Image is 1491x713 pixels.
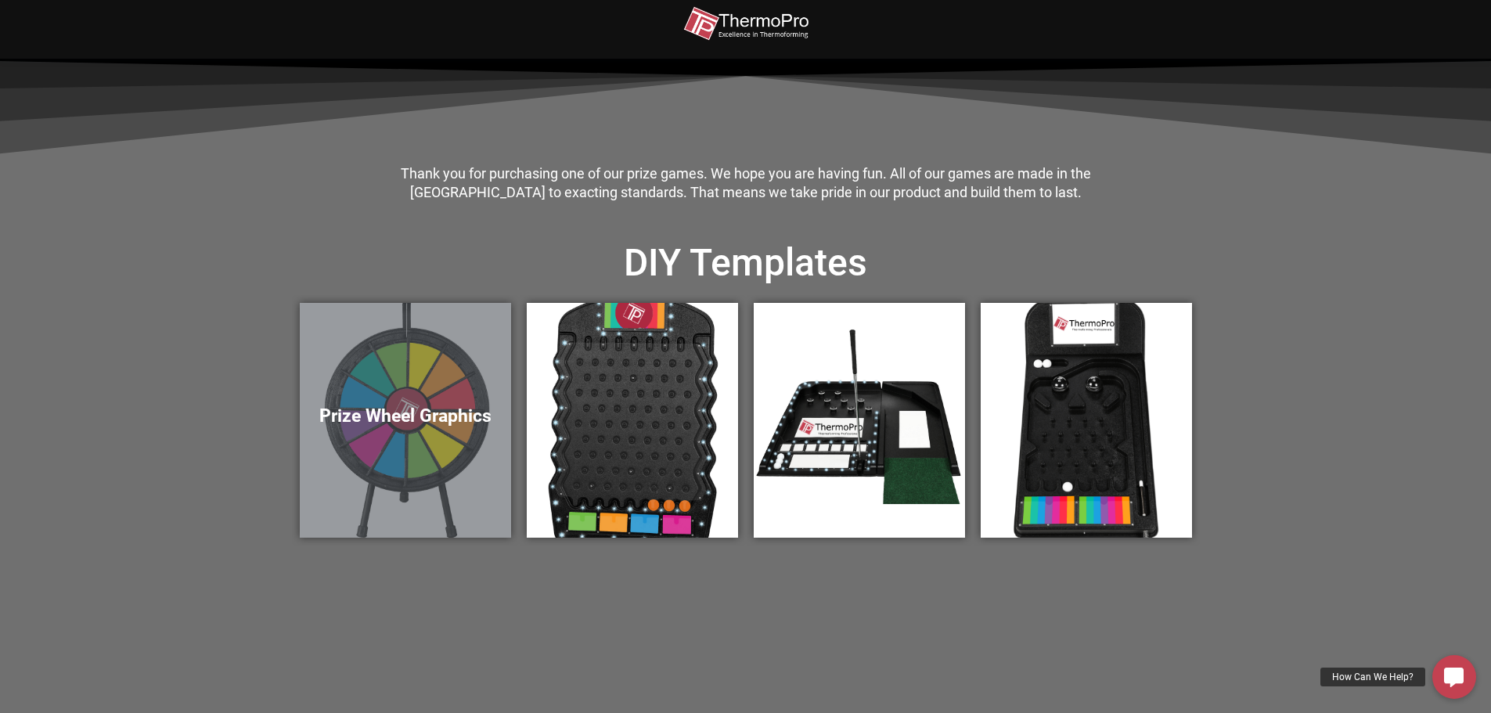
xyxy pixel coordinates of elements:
img: thermopro-logo-non-iso [683,6,809,41]
a: Prize Wheel Graphics [300,303,511,538]
a: How Can We Help? [1432,655,1476,699]
div: How Can We Help? [1320,668,1425,686]
h2: DIY Templates [300,239,1192,287]
div: Thank you for purchasing one of our prize games. We hope you are having fun. All of our games are... [389,164,1103,203]
h5: Prize Wheel Graphics [315,405,495,427]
